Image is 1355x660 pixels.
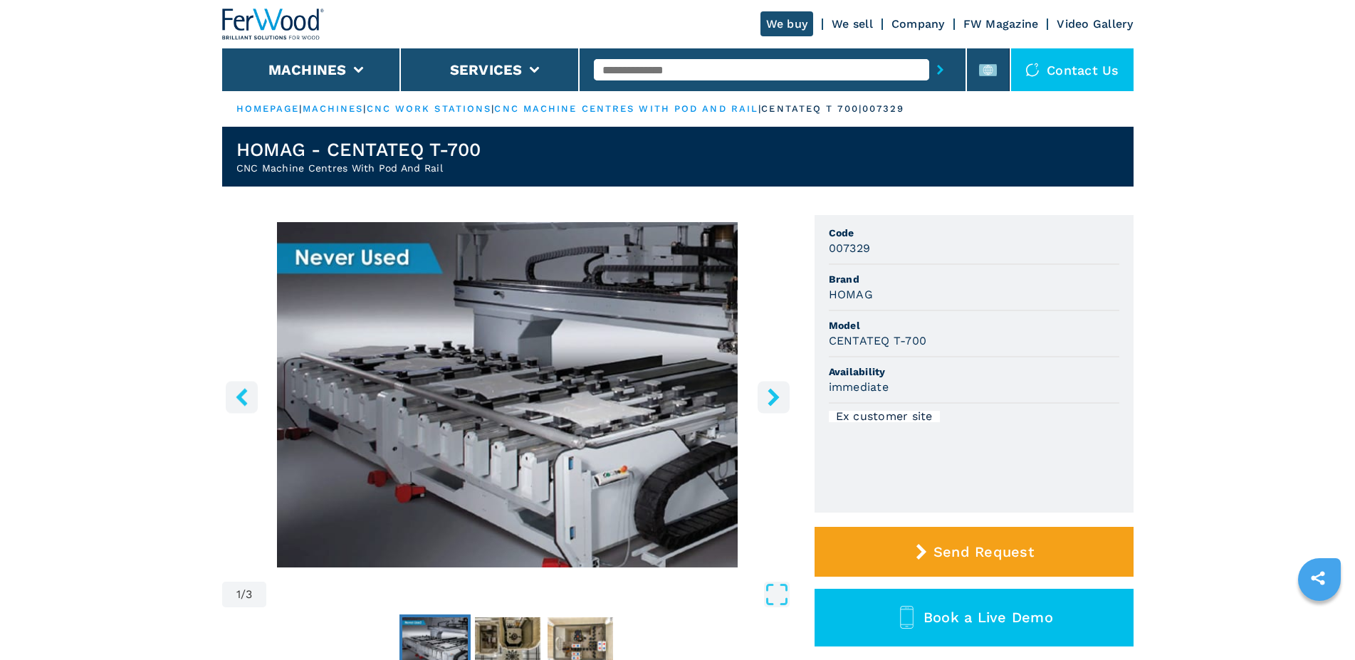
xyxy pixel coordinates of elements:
h3: CENTATEQ T-700 [829,332,927,349]
a: machines [303,103,364,114]
img: CNC Machine Centres With Pod And Rail HOMAG CENTATEQ T-700 [222,222,793,567]
span: / [241,589,246,600]
button: left-button [226,381,258,413]
a: Company [891,17,945,31]
button: Services [450,61,523,78]
span: Send Request [933,543,1034,560]
button: Book a Live Demo [815,589,1134,646]
span: Code [829,226,1119,240]
div: Ex customer site [829,411,940,422]
h3: HOMAG [829,286,873,303]
h3: 007329 [829,240,871,256]
button: right-button [758,381,790,413]
div: Go to Slide 1 [222,222,793,567]
iframe: Chat [1294,596,1344,649]
span: | [758,103,761,114]
a: HOMEPAGE [236,103,300,114]
span: Book a Live Demo [924,609,1053,626]
span: | [491,103,494,114]
span: 3 [246,589,252,600]
img: Ferwood [222,9,325,40]
span: Model [829,318,1119,332]
p: 007329 [862,103,905,115]
h3: immediate [829,379,889,395]
a: sharethis [1300,560,1336,596]
a: Video Gallery [1057,17,1133,31]
h1: HOMAG - CENTATEQ T-700 [236,138,481,161]
span: Availability [829,365,1119,379]
button: submit-button [929,53,951,86]
span: 1 [236,589,241,600]
h2: CNC Machine Centres With Pod And Rail [236,161,481,175]
a: We sell [832,17,873,31]
img: Contact us [1025,63,1040,77]
p: centateq t 700 | [761,103,862,115]
a: cnc work stations [367,103,492,114]
a: cnc machine centres with pod and rail [494,103,758,114]
a: We buy [760,11,814,36]
span: Brand [829,272,1119,286]
span: | [299,103,302,114]
button: Open Fullscreen [270,582,789,607]
span: | [363,103,366,114]
button: Machines [268,61,347,78]
div: Contact us [1011,48,1134,91]
a: FW Magazine [963,17,1039,31]
button: Send Request [815,527,1134,577]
